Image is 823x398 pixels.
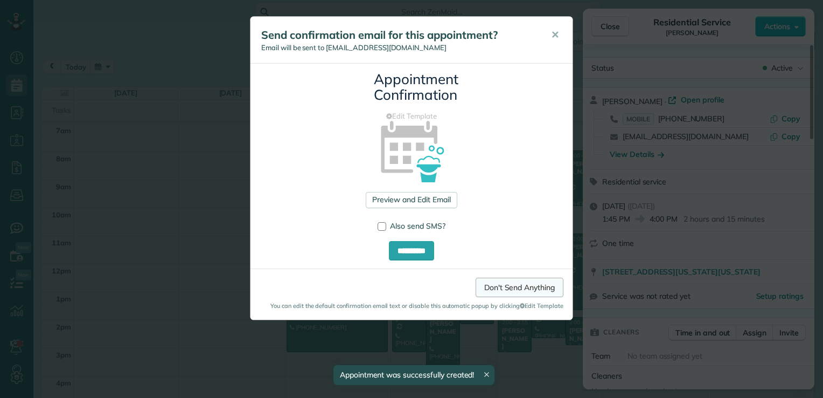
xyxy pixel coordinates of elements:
[261,43,447,52] span: Email will be sent to [EMAIL_ADDRESS][DOMAIN_NAME]
[333,365,495,385] div: Appointment was successfully created!
[390,221,445,231] span: Also send SMS?
[551,29,559,41] span: ✕
[260,301,563,310] small: You can edit the default confirmation email text or disable this automatic popup by clicking Edit...
[259,111,564,121] a: Edit Template
[366,192,457,208] a: Preview and Edit Email
[374,72,449,102] h3: Appointment Confirmation
[476,278,563,297] a: Don't Send Anything
[364,102,460,198] img: appointment_confirmation_icon-141e34405f88b12ade42628e8c248340957700ab75a12ae832a8710e9b578dc5.png
[261,28,536,43] h5: Send confirmation email for this appointment?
